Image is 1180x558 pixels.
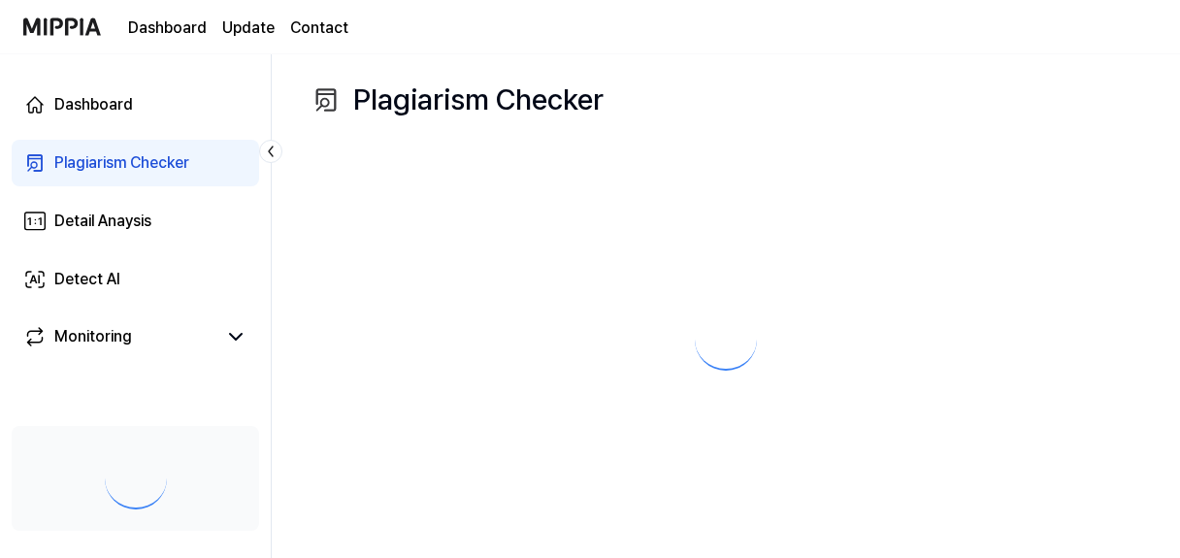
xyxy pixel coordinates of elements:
[54,151,189,175] div: Plagiarism Checker
[54,268,120,291] div: Detect AI
[290,16,348,40] a: Contact
[12,82,259,128] a: Dashboard
[222,16,275,40] a: Update
[54,325,132,348] div: Monitoring
[23,325,216,348] a: Monitoring
[311,78,604,121] div: Plagiarism Checker
[12,198,259,245] a: Detail Anaysis
[54,93,133,116] div: Dashboard
[54,210,151,233] div: Detail Anaysis
[12,140,259,186] a: Plagiarism Checker
[12,256,259,303] a: Detect AI
[128,16,207,40] a: Dashboard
